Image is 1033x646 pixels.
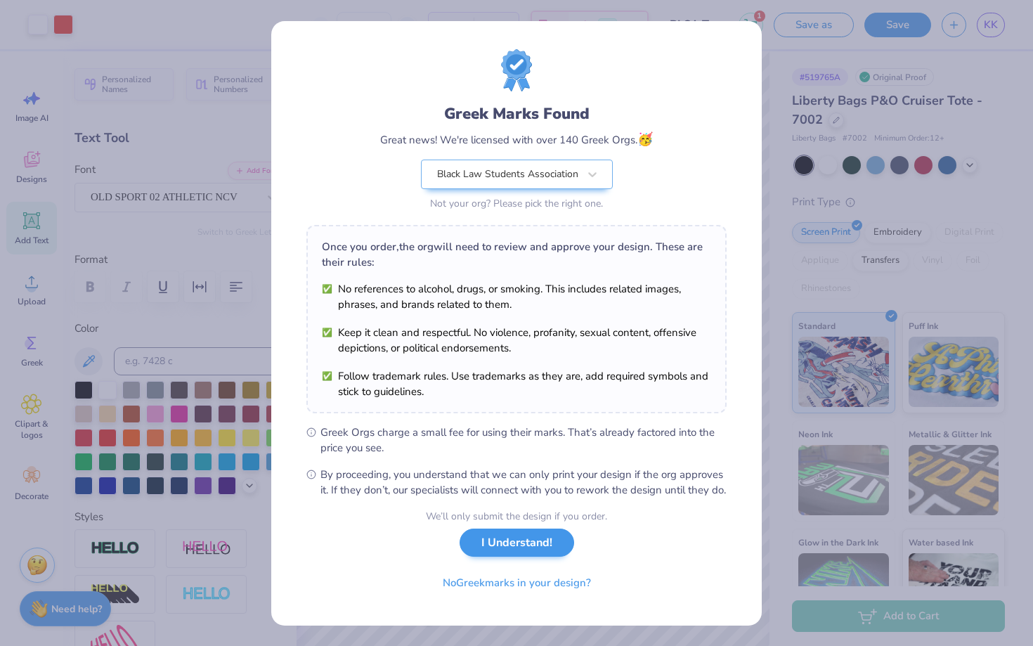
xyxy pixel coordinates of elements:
li: Follow trademark rules. Use trademarks as they are, add required symbols and stick to guidelines. [322,368,711,399]
li: Keep it clean and respectful. No violence, profanity, sexual content, offensive depictions, or po... [322,325,711,356]
button: I Understand! [460,529,574,557]
button: NoGreekmarks in your design? [431,569,603,597]
div: We’ll only submit the design if you order. [426,509,607,524]
div: Not your org? Please pick the right one. [421,196,613,211]
div: Great news! We're licensed with over 140 Greek Orgs. [380,130,653,149]
span: By proceeding, you understand that we can only print your design if the org approves it. If they ... [320,467,727,498]
div: Once you order, the org will need to review and approve your design. These are their rules: [322,239,711,270]
span: Greek Orgs charge a small fee for using their marks. That’s already factored into the price you see. [320,425,727,456]
div: Greek Marks Found [444,103,590,125]
img: License badge [501,49,532,91]
span: 🥳 [637,131,653,148]
li: No references to alcohol, drugs, or smoking. This includes related images, phrases, and brands re... [322,281,711,312]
